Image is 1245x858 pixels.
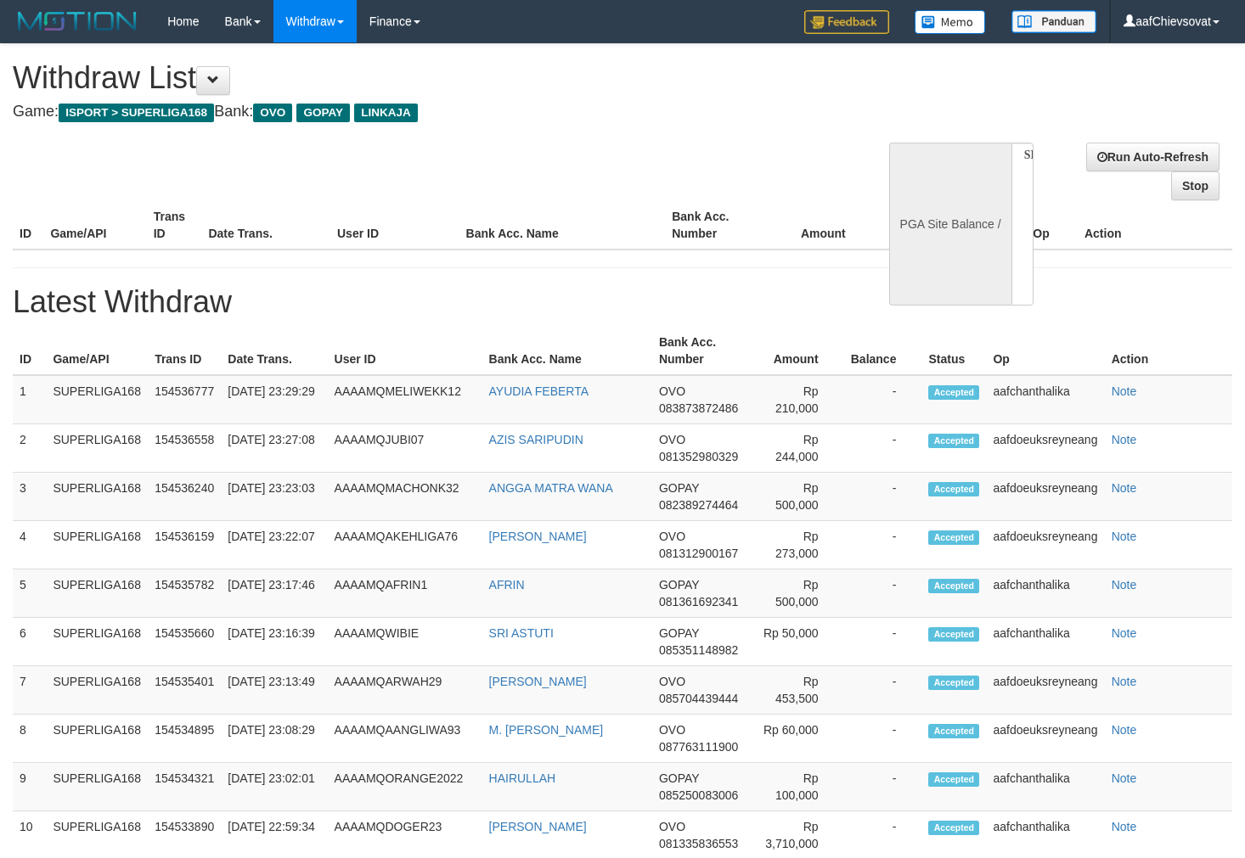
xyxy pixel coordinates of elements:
[659,433,685,446] span: OVO
[328,424,482,473] td: AAAAMQJUBI07
[459,201,666,250] th: Bank Acc. Name
[148,666,221,715] td: 154535401
[46,569,148,618] td: SUPERLIGA168
[328,666,482,715] td: AAAAMQARWAH29
[221,375,327,424] td: [DATE] 23:29:29
[148,715,221,763] td: 154534895
[928,627,979,642] span: Accepted
[46,521,148,569] td: SUPERLIGA168
[844,569,922,618] td: -
[928,482,979,496] span: Accepted
[1112,626,1137,640] a: Note
[752,424,843,473] td: Rp 244,000
[1112,820,1137,833] a: Note
[659,723,685,737] span: OVO
[13,569,46,618] td: 5
[328,327,482,375] th: User ID
[986,375,1104,424] td: aafchanthalika
[928,530,979,545] span: Accepted
[659,595,738,608] span: 081361692341
[43,201,146,250] th: Game/API
[928,676,979,690] span: Accepted
[46,763,148,811] td: SUPERLIGA168
[489,530,587,543] a: [PERSON_NAME]
[148,424,221,473] td: 154536558
[659,837,738,850] span: 081335836553
[330,201,459,250] th: User ID
[844,763,922,811] td: -
[1011,10,1096,33] img: panduan.png
[1105,327,1232,375] th: Action
[844,375,922,424] td: -
[148,618,221,666] td: 154535660
[148,327,221,375] th: Trans ID
[221,521,327,569] td: [DATE] 23:22:07
[13,61,813,95] h1: Withdraw List
[253,104,292,122] span: OVO
[871,201,966,250] th: Balance
[13,285,1232,319] h1: Latest Withdraw
[221,666,327,715] td: [DATE] 23:13:49
[489,384,589,398] a: AYUDIA FEBERTA
[46,375,148,424] td: SUPERLIGA168
[46,473,148,521] td: SUPERLIGA168
[659,788,738,802] span: 085250083006
[1112,771,1137,785] a: Note
[659,771,699,785] span: GOPAY
[928,579,979,593] span: Accepted
[328,715,482,763] td: AAAAMQAANGLIWA93
[328,569,482,618] td: AAAAMQAFRIN1
[659,547,738,560] span: 081312900167
[13,618,46,666] td: 6
[148,375,221,424] td: 154536777
[752,521,843,569] td: Rp 273,000
[59,104,214,122] span: ISPORT > SUPERLIGA168
[489,723,604,737] a: M. [PERSON_NAME]
[1112,481,1137,495] a: Note
[328,473,482,521] td: AAAAMQMACHONK32
[489,433,583,446] a: AZIS SARIPUDIN
[659,626,699,640] span: GOPAY
[328,521,482,569] td: AAAAMQAKEHLIGA76
[915,10,986,34] img: Button%20Memo.svg
[13,715,46,763] td: 8
[148,521,221,569] td: 154536159
[328,375,482,424] td: AAAAMQMELIWEKK12
[13,521,46,569] td: 4
[928,724,979,738] span: Accepted
[489,578,525,592] a: AFRIN
[986,666,1104,715] td: aafdoeuksreyneang
[1112,675,1137,688] a: Note
[986,327,1104,375] th: Op
[659,643,738,657] span: 085351148982
[928,385,979,400] span: Accepted
[844,666,922,715] td: -
[752,375,843,424] td: Rp 210,000
[221,763,327,811] td: [DATE] 23:02:01
[13,424,46,473] td: 2
[986,521,1104,569] td: aafdoeuksreyneang
[986,424,1104,473] td: aafdoeuksreyneang
[752,763,843,811] td: Rp 100,000
[844,473,922,521] td: -
[986,473,1104,521] td: aafdoeuksreyneang
[659,578,699,592] span: GOPAY
[1112,384,1137,398] a: Note
[804,10,889,34] img: Feedback.jpg
[659,401,738,415] span: 083873872486
[13,666,46,715] td: 7
[221,569,327,618] td: [DATE] 23:17:46
[46,424,148,473] td: SUPERLIGA168
[1171,171,1220,200] a: Stop
[13,473,46,521] td: 3
[1112,433,1137,446] a: Note
[752,569,843,618] td: Rp 500,000
[659,481,699,495] span: GOPAY
[489,820,587,833] a: [PERSON_NAME]
[221,618,327,666] td: [DATE] 23:16:39
[328,618,482,666] td: AAAAMQWIBIE
[489,675,587,688] a: [PERSON_NAME]
[221,327,327,375] th: Date Trans.
[652,327,752,375] th: Bank Acc. Number
[328,763,482,811] td: AAAAMQORANGE2022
